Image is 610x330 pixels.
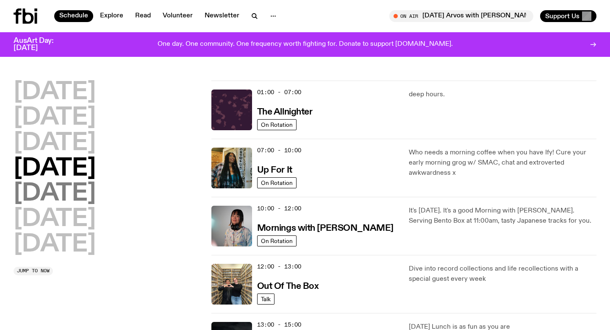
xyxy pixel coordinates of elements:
a: Out Of The Box [257,280,319,291]
a: Explore [95,10,128,22]
a: Volunteer [158,10,198,22]
p: Dive into record collections and life recollections with a special guest every week [409,264,596,284]
h3: Mornings with [PERSON_NAME] [257,224,394,233]
a: Talk [257,294,274,305]
button: [DATE] [14,182,96,206]
a: On Rotation [257,235,297,246]
span: 12:00 - 13:00 [257,263,301,271]
span: 10:00 - 12:00 [257,204,301,213]
a: Newsletter [200,10,244,22]
span: On Rotation [261,179,293,186]
p: One day. One community. One frequency worth fighting for. Donate to support [DOMAIN_NAME]. [158,41,453,48]
button: Support Us [540,10,596,22]
span: Talk [261,296,271,302]
span: 01:00 - 07:00 [257,88,301,96]
h3: AusArt Day: [DATE] [14,37,68,52]
button: On Air[DATE] Arvos with [PERSON_NAME] [389,10,533,22]
img: Matt and Kate stand in the music library and make a heart shape with one hand each. [211,264,252,305]
a: Up For It [257,164,292,175]
a: On Rotation [257,119,297,130]
button: Jump to now [14,267,53,275]
a: Schedule [54,10,93,22]
button: [DATE] [14,106,96,130]
span: Jump to now [17,268,50,273]
p: deep hours. [409,89,596,100]
a: On Rotation [257,177,297,188]
img: Kana Frazer is smiling at the camera with her head tilted slightly to her left. She wears big bla... [211,206,252,246]
span: 13:00 - 15:00 [257,321,301,329]
p: It's [DATE]. It's a good Morning with [PERSON_NAME]. Serving Bento Box at 11:00am, tasty Japanese... [409,206,596,226]
span: 07:00 - 10:00 [257,146,301,154]
button: [DATE] [14,207,96,231]
h3: The Allnighter [257,108,313,117]
a: Mornings with [PERSON_NAME] [257,222,394,233]
button: [DATE] [14,157,96,181]
span: On Rotation [261,121,293,128]
p: Who needs a morning coffee when you have Ify! Cure your early morning grog w/ SMAC, chat and extr... [409,148,596,178]
button: [DATE] [14,233,96,257]
h3: Out Of The Box [257,282,319,291]
span: Support Us [545,12,579,20]
a: The Allnighter [257,106,313,117]
span: On Rotation [261,238,293,244]
h3: Up For It [257,166,292,175]
a: Read [130,10,156,22]
button: [DATE] [14,131,96,155]
img: Ify - a Brown Skin girl with black braided twists, looking up to the side with her tongue stickin... [211,148,252,188]
button: [DATE] [14,81,96,104]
